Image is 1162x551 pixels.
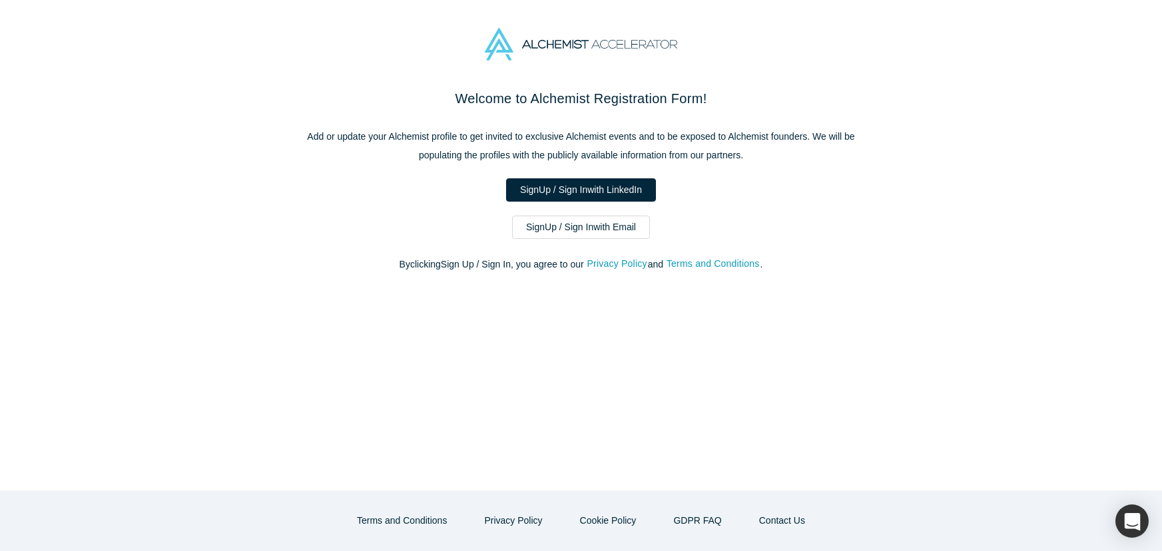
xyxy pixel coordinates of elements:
[470,509,556,532] button: Privacy Policy
[566,509,651,532] button: Cookie Policy
[302,258,861,272] p: By clicking Sign Up / Sign In , you agree to our and .
[302,127,861,164] p: Add or update your Alchemist profile to get invited to exclusive Alchemist events and to be expos...
[506,178,656,202] a: SignUp / Sign Inwith LinkedIn
[745,509,819,532] button: Contact Us
[587,256,648,272] button: Privacy Policy
[343,509,461,532] button: Terms and Conditions
[666,256,760,272] button: Terms and Conditions
[659,509,735,532] a: GDPR FAQ
[485,28,677,61] img: Alchemist Accelerator Logo
[512,216,650,239] a: SignUp / Sign Inwith Email
[302,89,861,108] h2: Welcome to Alchemist Registration Form!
